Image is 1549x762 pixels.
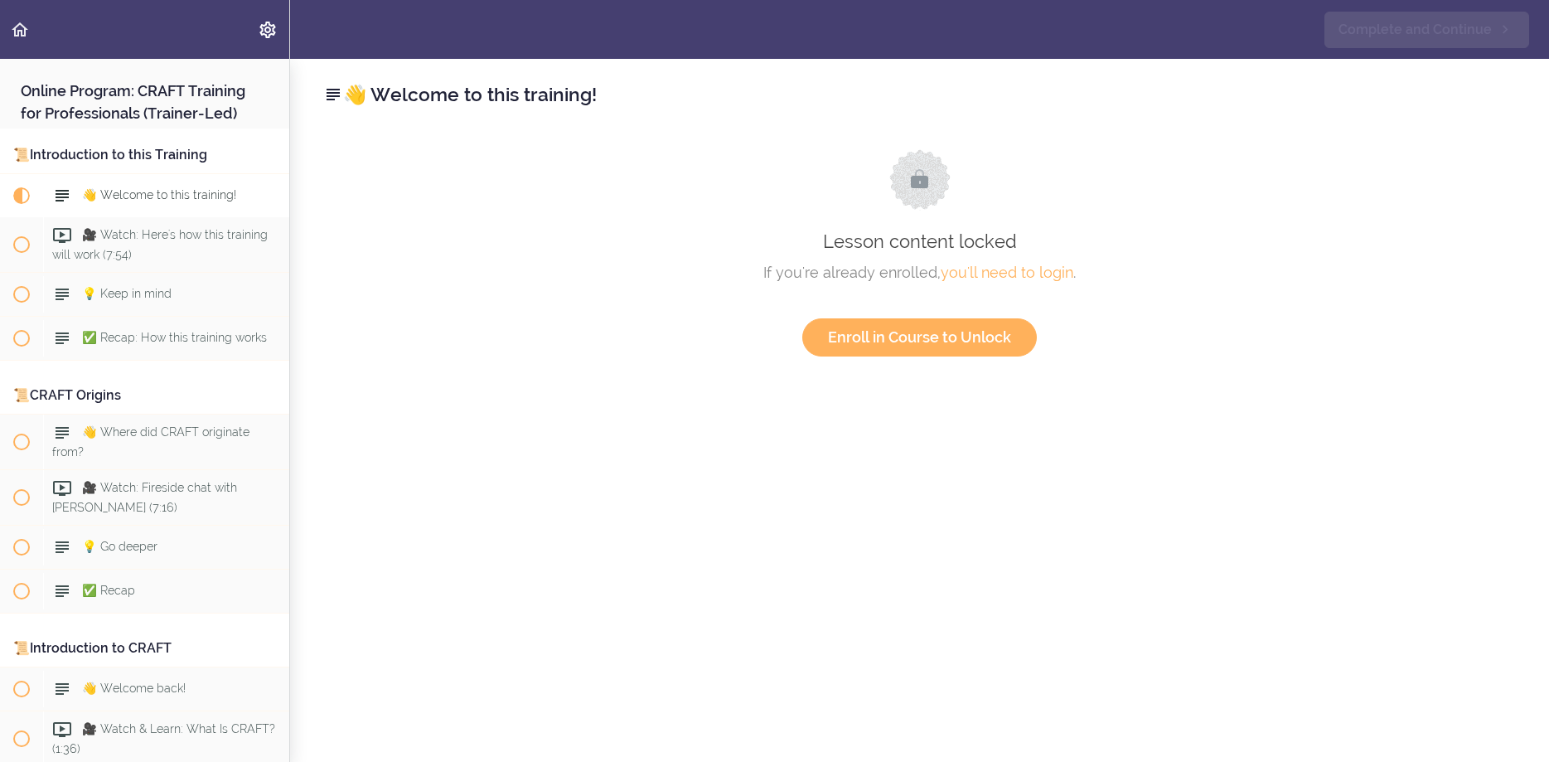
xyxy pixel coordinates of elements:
span: 👋 Where did CRAFT originate from? [52,425,249,458]
span: 👋 Welcome back! [82,682,186,695]
span: ✅ Recap: How this training works [82,331,267,344]
svg: Back to course curriculum [10,20,30,40]
a: you'll need to login [941,264,1073,281]
h2: 👋 Welcome to this training! [323,80,1516,109]
a: Enroll in Course to Unlock [802,318,1037,357]
span: 🎥 Watch: Fireside chat with [PERSON_NAME] (7:16) [52,481,237,513]
a: Complete and Continue [1324,12,1529,48]
span: 💡 Go deeper [82,540,157,553]
span: 🎥 Watch & Learn: What Is CRAFT? (1:36) [52,722,275,755]
div: Lesson content locked [339,149,1500,357]
div: If you're already enrolled, . [339,260,1500,285]
span: 💡 Keep in mind [82,287,172,300]
span: 👋 Welcome to this training! [82,188,236,201]
span: 🎥 Watch: Here's how this training will work (7:54) [52,228,268,260]
svg: Settings Menu [258,20,278,40]
span: ✅ Recap [82,584,135,597]
span: Complete and Continue [1338,20,1492,40]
